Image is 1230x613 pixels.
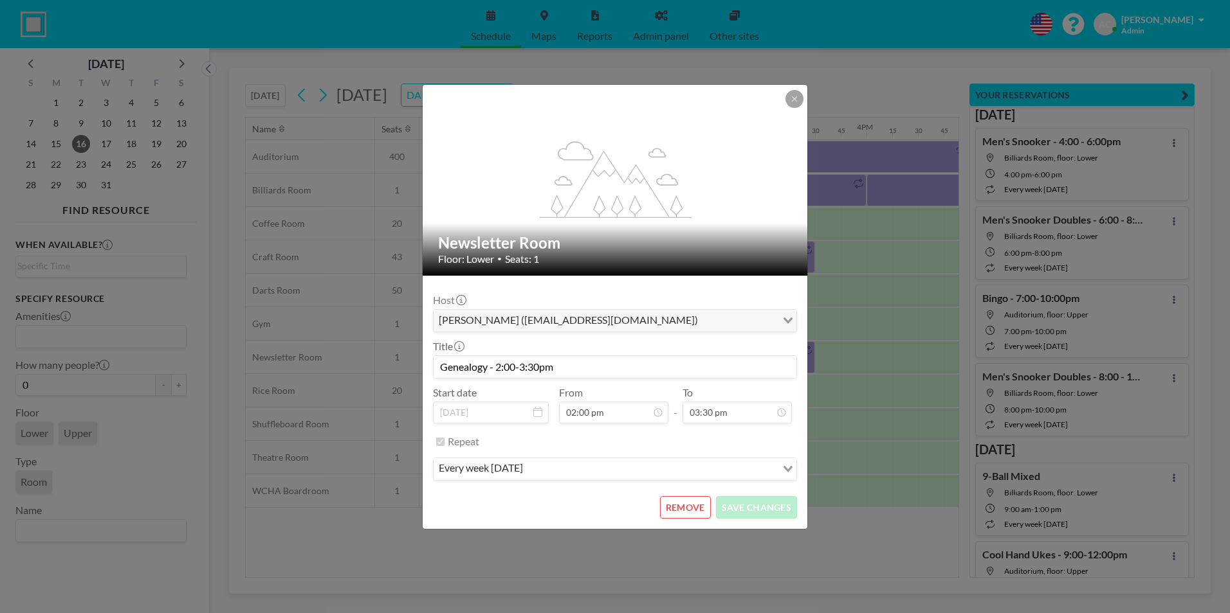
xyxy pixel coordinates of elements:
div: Search for option [434,310,796,332]
input: Search for option [702,312,775,329]
button: SAVE CHANGES [716,496,797,519]
input: (No title) [434,356,796,378]
h2: Newsletter Room [438,233,793,253]
span: every week [DATE] [436,461,526,477]
label: Title [433,340,463,353]
g: flex-grow: 1.2; [540,140,692,217]
span: Seats: 1 [505,253,539,265]
label: Repeat [448,435,479,448]
span: [PERSON_NAME] ([EMAIL_ADDRESS][DOMAIN_NAME]) [436,312,701,329]
label: From [559,386,583,399]
span: • [497,254,502,263]
label: Host [433,294,465,306]
div: Search for option [434,458,796,480]
input: Search for option [527,461,775,477]
button: REMOVE [660,496,711,519]
span: Floor: Lower [438,253,494,265]
label: To [683,386,693,399]
span: - [674,391,677,419]
label: Start date [433,386,477,399]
